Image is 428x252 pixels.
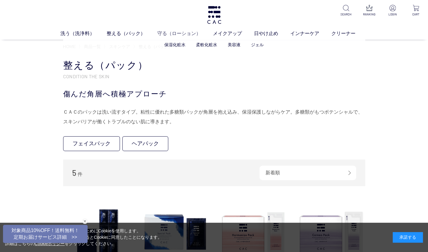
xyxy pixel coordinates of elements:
a: LOGIN [385,5,400,17]
a: 整える（パック） [106,30,157,37]
a: 日やけ止め [254,30,290,37]
a: ジェル [251,42,264,47]
div: 新着順 [259,166,356,180]
a: RANKING [362,5,377,17]
p: CART [408,12,423,17]
span: 件 [78,172,82,177]
a: 美容液 [228,42,240,47]
h1: 整える（パック） [63,59,365,72]
a: 洗う（洗浄料） [60,30,106,37]
a: SEARCH [339,5,353,17]
p: CONDITION THE SKIN [63,73,365,79]
a: フェイスパック [63,136,120,151]
img: logo [206,6,222,24]
a: メイクアップ [213,30,254,37]
p: SEARCH [339,12,353,17]
p: LOGIN [385,12,400,17]
a: ヘアパック [122,136,168,151]
a: 守る（ローション） [157,30,213,37]
a: 保湿化粧水 [164,42,185,47]
div: 承諾する [393,232,423,243]
a: 柔軟化粧水 [196,42,217,47]
a: クリーナー [331,30,368,37]
a: インナーケア [290,30,331,37]
a: CART [408,5,423,17]
p: RANKING [362,12,377,17]
span: 5 [72,168,76,177]
div: 傷んだ角層へ積極アプローチ [63,89,365,99]
div: ＣＡＣのパックは洗い流すタイプ。粘性に優れた多糖類パックが角層を抱え込み、保湿保護しながらケア。多糖類がもつポテンシャルで、スキンバリアが働くトラブルのない肌に導きます。 [63,107,365,127]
